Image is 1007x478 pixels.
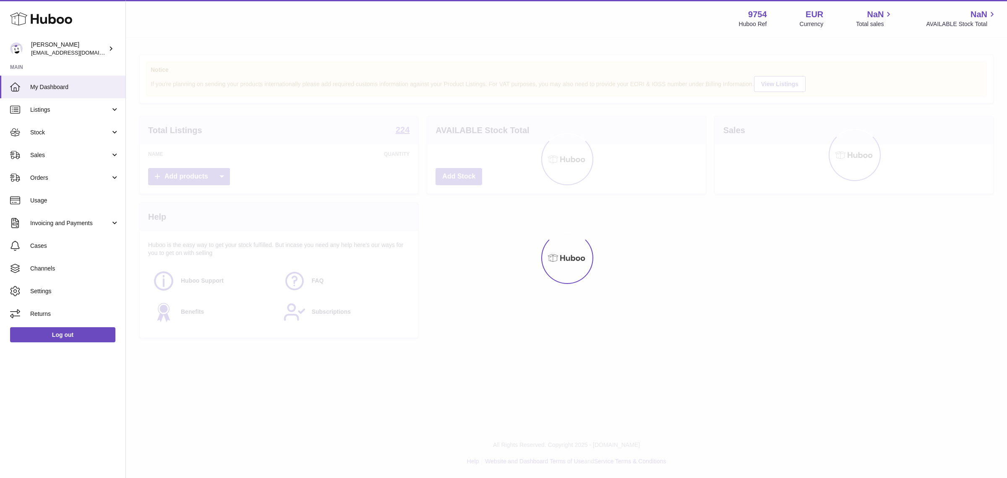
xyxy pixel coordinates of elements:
[10,327,115,342] a: Log out
[30,106,110,114] span: Listings
[30,310,119,318] span: Returns
[30,83,119,91] span: My Dashboard
[30,242,119,250] span: Cases
[867,9,884,20] span: NaN
[926,20,997,28] span: AVAILABLE Stock Total
[739,20,767,28] div: Huboo Ref
[926,9,997,28] a: NaN AVAILABLE Stock Total
[30,151,110,159] span: Sales
[970,9,987,20] span: NaN
[31,41,107,57] div: [PERSON_NAME]
[856,9,893,28] a: NaN Total sales
[748,9,767,20] strong: 9754
[31,49,123,56] span: [EMAIL_ADDRESS][DOMAIN_NAME]
[30,265,119,273] span: Channels
[30,287,119,295] span: Settings
[10,42,23,55] img: internalAdmin-9754@internal.huboo.com
[800,20,824,28] div: Currency
[30,129,110,137] span: Stock
[30,197,119,205] span: Usage
[30,219,110,227] span: Invoicing and Payments
[806,9,823,20] strong: EUR
[856,20,893,28] span: Total sales
[30,174,110,182] span: Orders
